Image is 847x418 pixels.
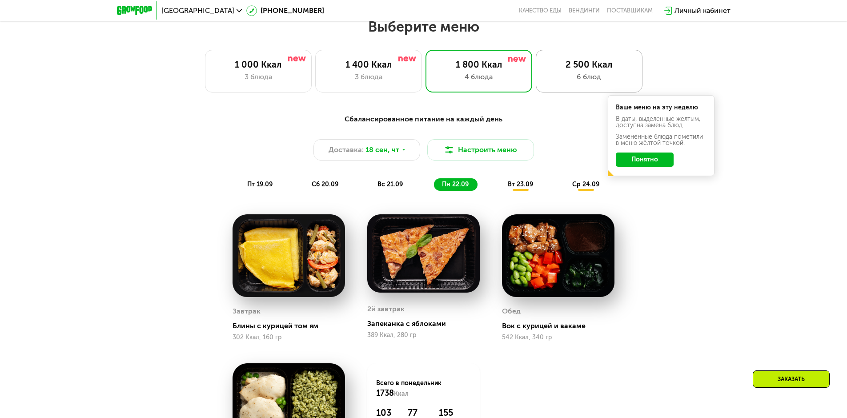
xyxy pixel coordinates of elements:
div: 2 500 Ккал [545,59,633,70]
button: Настроить меню [427,139,534,161]
div: 3 блюда [325,72,413,82]
div: 77 [408,407,428,418]
div: 3 блюда [214,72,302,82]
div: Сбалансированное питание на каждый день [161,114,687,125]
div: 2й завтрак [367,302,405,316]
div: 1 000 Ккал [214,59,302,70]
div: Ваше меню на эту неделю [616,104,707,111]
span: ср 24.09 [572,181,599,188]
div: 103 [376,407,397,418]
span: вт 23.09 [508,181,533,188]
div: 4 блюда [435,72,523,82]
div: 389 Ккал, 280 гр [367,332,480,339]
span: 18 сен, чт [365,145,399,155]
div: Завтрак [233,305,261,318]
div: 6 блюд [545,72,633,82]
span: [GEOGRAPHIC_DATA] [161,7,234,14]
button: Понятно [616,153,674,167]
span: 1738 [376,388,394,398]
div: Вок с курицей и вакаме [502,322,622,330]
span: Ккал [394,390,409,398]
span: сб 20.09 [312,181,338,188]
div: Обед [502,305,521,318]
div: 1 400 Ккал [325,59,413,70]
a: Качество еды [519,7,562,14]
div: Запеканка с яблоками [367,319,487,328]
div: Всего в понедельник [376,379,471,398]
a: [PHONE_NUMBER] [246,5,324,16]
div: Заказать [753,370,830,388]
span: пн 22.09 [442,181,469,188]
div: 155 [439,407,471,418]
div: Личный кабинет [674,5,731,16]
div: 1 800 Ккал [435,59,523,70]
span: Доставка: [329,145,364,155]
a: Вендинги [569,7,600,14]
div: 302 Ккал, 160 гр [233,334,345,341]
div: Блины с курицей том ям [233,322,352,330]
div: 542 Ккал, 340 гр [502,334,614,341]
span: пт 19.09 [247,181,273,188]
div: Заменённые блюда пометили в меню жёлтой точкой. [616,134,707,146]
div: В даты, выделенные желтым, доступна замена блюд. [616,116,707,129]
span: вс 21.09 [377,181,403,188]
h2: Выберите меню [28,18,819,36]
div: поставщикам [607,7,653,14]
